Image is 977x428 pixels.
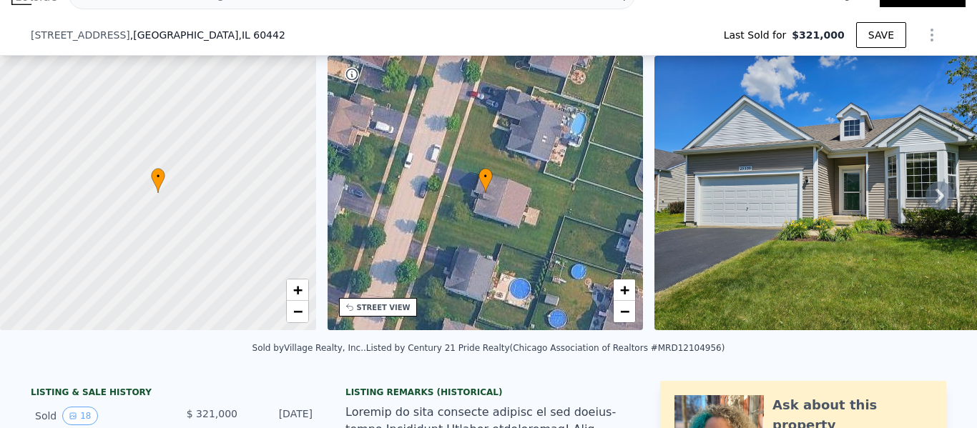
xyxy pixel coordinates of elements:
span: $ 321,000 [187,408,237,419]
span: + [620,281,629,299]
div: Listed by Century 21 Pride Realty (Chicago Association of Realtors #MRD12104956) [366,343,725,353]
span: + [293,281,302,299]
span: , [GEOGRAPHIC_DATA] [130,28,285,42]
div: Sold by Village Realty, Inc. . [252,343,366,353]
div: Sold [35,407,162,425]
span: − [293,302,302,320]
span: • [478,170,493,183]
a: Zoom out [287,301,308,322]
button: SAVE [856,22,906,48]
a: Zoom in [287,279,308,301]
span: , IL 60442 [238,29,285,41]
span: $321,000 [792,28,845,42]
div: • [151,168,165,193]
span: [STREET_ADDRESS] [31,28,130,42]
button: View historical data [62,407,97,425]
div: • [478,168,493,193]
a: Zoom in [614,279,635,301]
a: Zoom out [614,301,635,322]
button: Show Options [918,21,946,49]
div: STREET VIEW [357,302,411,313]
span: • [151,170,165,183]
span: − [620,302,629,320]
div: Listing Remarks (Historical) [345,387,632,398]
div: LISTING & SALE HISTORY [31,387,317,401]
div: [DATE] [249,407,313,425]
span: Last Sold for [724,28,792,42]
